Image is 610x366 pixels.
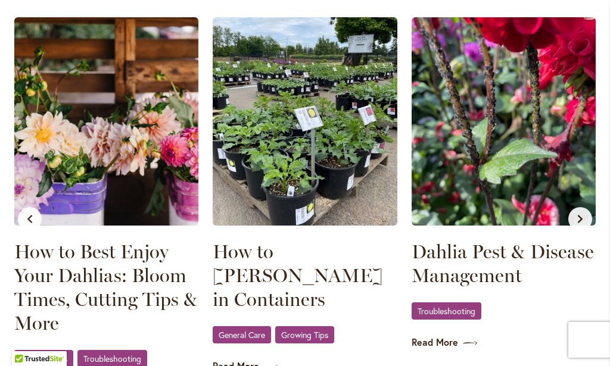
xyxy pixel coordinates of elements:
img: SID - DAHLIAS - BUCKETS [14,17,198,226]
a: Dahlia Pest & Disease Management [412,240,596,287]
img: DAHLIAS - APHIDS [412,17,596,226]
button: Previous slide [18,207,42,231]
span: Troubleshooting [418,307,475,315]
span: Troubleshooting [83,355,141,362]
button: Next slide [568,207,592,231]
a: How to Best Enjoy Your Dahlias: Bloom Times, Cutting Tips & More [14,240,198,335]
img: More Potted Dahlias! [213,17,397,226]
a: Troubleshooting [412,302,481,320]
a: How to [PERSON_NAME] in Containers [213,240,397,311]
